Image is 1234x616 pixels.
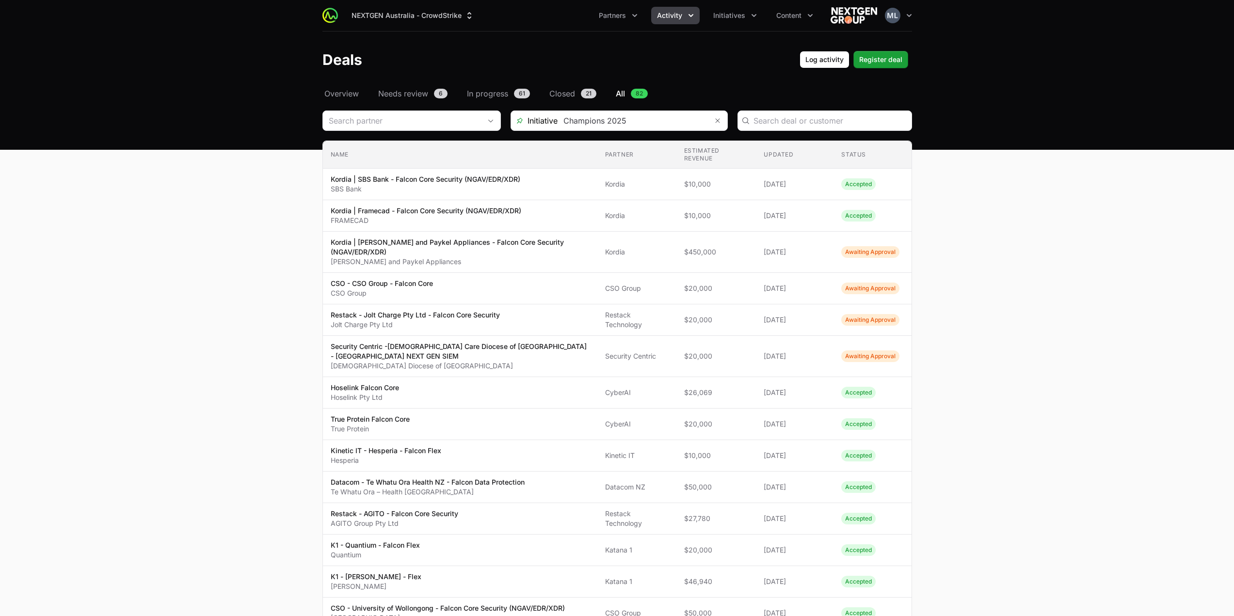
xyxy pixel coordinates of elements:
[833,141,911,169] th: Status
[800,51,849,68] button: Log activity
[605,388,669,397] span: CyberAI
[331,206,521,216] p: Kordia | Framecad - Falcon Core Security (NGAV/EDR/XDR)
[605,577,669,586] span: Katana 1
[331,288,433,298] p: CSO Group
[331,310,500,320] p: Restack - Jolt Charge Pty Ltd - Falcon Core Security
[651,7,700,24] button: Activity
[331,582,421,591] p: [PERSON_NAME]
[331,519,458,528] p: AGITO Group Pty Ltd
[323,141,597,169] th: Name
[764,247,826,257] span: [DATE]
[331,393,399,402] p: Hoselink Pty Ltd
[605,310,669,330] span: Restack Technology
[885,8,900,23] img: Mustafa Larki
[467,88,508,99] span: In progress
[605,179,669,189] span: Kordia
[322,88,912,99] nav: Deals navigation
[764,545,826,555] span: [DATE]
[605,284,669,293] span: CSO Group
[805,54,844,65] span: Log activity
[331,257,590,267] p: [PERSON_NAME] and Paykel Appliances
[764,179,826,189] span: [DATE]
[481,111,500,130] div: Open
[331,279,433,288] p: CSO - CSO Group - Falcon Core
[684,545,749,555] span: $20,000
[764,514,826,523] span: [DATE]
[547,88,598,99] a: Closed21
[684,388,749,397] span: $26,069
[753,115,906,126] input: Search deal or customer
[684,284,749,293] span: $20,000
[800,51,908,68] div: Primary actions
[338,7,819,24] div: Main navigation
[331,184,520,194] p: SBS Bank
[831,6,877,25] img: NEXTGEN Australia
[764,351,826,361] span: [DATE]
[324,88,359,99] span: Overview
[331,456,441,465] p: Hesperia
[331,572,421,582] p: K1 - [PERSON_NAME] - Flex
[684,315,749,325] span: $20,000
[684,351,749,361] span: $20,000
[614,88,650,99] a: All82
[707,7,763,24] button: Initiatives
[331,342,590,361] p: Security Centric -[DEMOGRAPHIC_DATA] Care Diocese of [GEOGRAPHIC_DATA] - [GEOGRAPHIC_DATA] NEXT G...
[853,51,908,68] button: Register deal
[581,89,596,98] span: 21
[346,7,480,24] button: NEXTGEN Australia - CrowdStrike
[378,88,428,99] span: Needs review
[331,174,520,184] p: Kordia | SBS Bank - Falcon Core Security (NGAV/EDR/XDR)
[684,451,749,460] span: $10,000
[465,88,532,99] a: In progress61
[331,216,521,225] p: FRAMECAD
[605,419,669,429] span: CyberAI
[605,451,669,460] span: Kinetic IT
[331,487,525,497] p: Te Whatu Ora – Health [GEOGRAPHIC_DATA]
[597,141,676,169] th: Partner
[631,89,648,98] span: 82
[331,540,420,550] p: K1 - Quantium - Falcon Flex
[756,141,833,169] th: Updated
[605,211,669,221] span: Kordia
[434,89,448,98] span: 6
[549,88,575,99] span: Closed
[322,8,338,23] img: ActivitySource
[605,351,669,361] span: Security Centric
[684,577,749,586] span: $46,940
[514,89,530,98] span: 61
[684,419,749,429] span: $20,000
[713,11,745,20] span: Initiatives
[616,88,625,99] span: All
[593,7,643,24] button: Partners
[331,550,420,560] p: Quantium
[651,7,700,24] div: Activity menu
[764,315,826,325] span: [DATE]
[676,141,756,169] th: Estimated revenue
[605,482,669,492] span: Datacom NZ
[605,247,669,257] span: Kordia
[331,446,441,456] p: Kinetic IT - Hesperia - Falcon Flex
[599,11,626,20] span: Partners
[764,211,826,221] span: [DATE]
[322,51,362,68] h1: Deals
[605,545,669,555] span: Katana 1
[684,179,749,189] span: $10,000
[707,7,763,24] div: Initiatives menu
[859,54,902,65] span: Register deal
[770,7,819,24] div: Content menu
[323,111,481,130] input: Search partner
[764,577,826,586] span: [DATE]
[593,7,643,24] div: Partners menu
[764,482,826,492] span: [DATE]
[322,88,361,99] a: Overview
[331,361,590,371] p: [DEMOGRAPHIC_DATA] Diocese of [GEOGRAPHIC_DATA]
[764,451,826,460] span: [DATE]
[684,482,749,492] span: $50,000
[776,11,801,20] span: Content
[558,111,708,130] input: Search initiatives
[331,383,399,393] p: Hoselink Falcon Core
[511,115,558,126] span: Initiative
[764,284,826,293] span: [DATE]
[764,419,826,429] span: [DATE]
[376,88,449,99] a: Needs review6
